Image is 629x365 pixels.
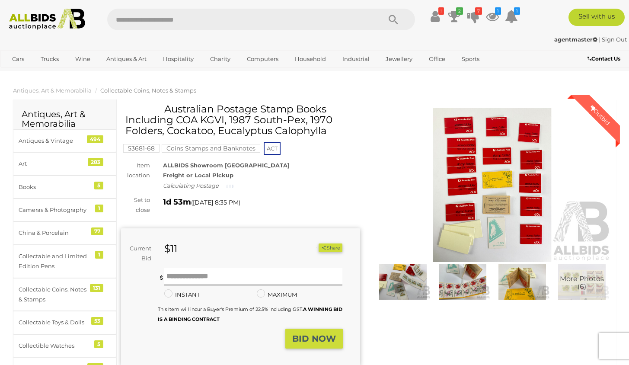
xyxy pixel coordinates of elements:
a: Computers [241,52,284,66]
div: Books [19,182,90,192]
div: Art [19,159,90,169]
div: 5 [94,182,103,189]
div: Outbid [580,95,620,135]
div: Item location [115,160,156,181]
strong: ALLBIDS Showroom [GEOGRAPHIC_DATA] [163,162,290,169]
div: Set to close [115,195,156,215]
a: Household [289,52,332,66]
div: 131 [90,284,103,292]
i: 1 [514,7,520,15]
i: 7 [475,7,482,15]
a: Office [423,52,451,66]
a: Collectable Toys & Dolls 53 [13,311,116,334]
img: Australian Postage Stamp Books Including COA KGVI, 1987 South-Pex, 1970 Folders, Cockatoo, Eucaly... [435,264,490,300]
strong: agentmaster [554,36,597,43]
a: Hospitality [157,52,199,66]
a: Contact Us [587,54,623,64]
i: 2 [456,7,463,15]
i: ! [438,7,444,15]
a: More Photos(6) [554,264,610,300]
div: Collectable Coins, Notes & Stamps [19,285,90,305]
img: Allbids.com.au [5,9,89,30]
img: Australian Postage Stamp Books Including COA KGVI, 1987 South-Pex, 1970 Folders, Cockatoo, Eucaly... [495,264,550,300]
mark: 53681-68 [123,144,160,153]
a: Books 5 [13,176,116,199]
div: 53 [91,317,103,325]
div: 1 [95,251,103,259]
button: BID NOW [285,329,343,349]
mark: Coins Stamps and Banknotes [162,144,260,153]
span: ACT [264,142,281,155]
div: 5 [94,340,103,348]
a: Jewellery [380,52,418,66]
div: Collectible Watches [19,341,90,351]
a: China & Porcelain 77 [13,221,116,244]
a: Antiques, Art & Memorabilia [13,87,92,94]
div: Current Bid [121,243,158,264]
a: 1 [505,9,518,24]
a: Cars [6,52,30,66]
img: Australian Postage Stamp Books Including COA KGVI, 1987 South-Pex, 1970 Folders, Cockatoo, Eucaly... [373,108,612,262]
a: Trucks [35,52,64,66]
b: Contact Us [587,55,620,62]
a: 1 [486,9,499,24]
a: 53681-68 [123,145,160,152]
strong: 1d 53m [163,197,191,207]
span: [DATE] 8:35 PM [193,199,239,206]
i: Calculating Postage [163,182,219,189]
a: [GEOGRAPHIC_DATA] [6,66,79,80]
span: More Photos (6) [560,275,604,291]
strong: BID NOW [292,333,336,344]
label: MAXIMUM [257,290,297,300]
div: Collectable Toys & Dolls [19,317,90,327]
a: Wine [70,52,96,66]
a: 2 [448,9,461,24]
a: Antiques & Vintage 494 [13,129,116,152]
div: China & Porcelain [19,228,90,238]
a: ! [429,9,442,24]
div: Collectable and Limited Edition Pens [19,251,90,272]
a: Collectable Coins, Notes & Stamps 131 [13,278,116,311]
div: 77 [91,227,103,235]
span: ( ) [191,199,240,206]
li: Watch this item [309,243,317,252]
a: Collectable Coins, Notes & Stamps [100,87,196,94]
a: Sports [456,52,485,66]
button: Share [319,243,342,253]
a: 7 [467,9,480,24]
h2: Antiques, Art & Memorabilia [22,109,108,128]
a: Charity [204,52,236,66]
a: Art 283 [13,152,116,175]
span: | [599,36,600,43]
a: Coins Stamps and Banknotes [162,145,260,152]
a: Sell with us [568,9,625,26]
img: Australian Postage Stamp Books Including COA KGVI, 1987 South-Pex, 1970 Folders, Cockatoo, Eucaly... [554,264,610,300]
a: Sign Out [602,36,627,43]
h1: Australian Postage Stamp Books Including COA KGVI, 1987 South-Pex, 1970 Folders, Cockatoo, Eucaly... [125,104,358,137]
strong: Freight or Local Pickup [163,172,233,179]
a: Cameras & Photography 1 [13,199,116,221]
a: Collectable and Limited Edition Pens 1 [13,245,116,278]
a: agentmaster [554,36,599,43]
button: Search [372,9,415,30]
div: 494 [87,135,103,143]
small: This Item will incur a Buyer's Premium of 22.5% including GST. [158,306,342,322]
div: Cameras & Photography [19,205,90,215]
img: small-loading.gif [227,184,233,189]
div: 283 [88,158,103,166]
img: Australian Postage Stamp Books Including COA KGVI, 1987 South-Pex, 1970 Folders, Cockatoo, Eucaly... [375,264,431,300]
a: Industrial [337,52,375,66]
a: Collectible Watches 5 [13,334,116,357]
strong: $11 [164,243,177,255]
div: 1 [95,205,103,212]
a: Antiques & Art [101,52,152,66]
label: INSTANT [164,290,200,300]
i: 1 [495,7,501,15]
div: Antiques & Vintage [19,136,90,146]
